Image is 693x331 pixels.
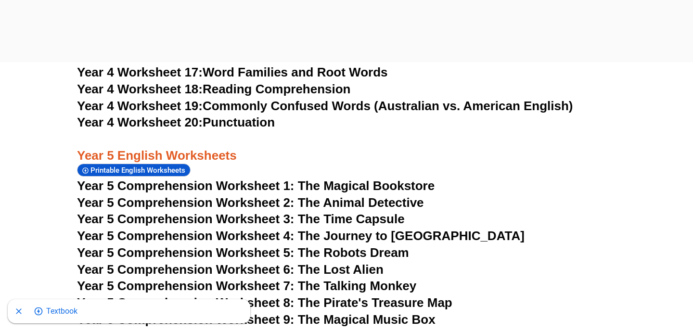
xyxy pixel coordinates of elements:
[77,82,350,96] a: Year 4 Worksheet 18:Reading Comprehension
[77,164,191,177] div: Printable English Worksheets
[77,65,203,79] span: Year 4 Worksheet 17:
[77,229,525,243] a: Year 5 Comprehension Worksheet 4: The Journey to [GEOGRAPHIC_DATA]
[77,178,435,193] a: Year 5 Comprehension Worksheet 1: The Magical Bookstore
[77,115,275,129] a: Year 4 Worksheet 20:Punctuation
[90,166,188,175] span: Printable English Worksheets
[77,65,387,79] a: Year 4 Worksheet 17:Word Families and Root Words
[77,262,384,277] a: Year 5 Comprehension Worksheet 6: The Lost Alien
[77,295,452,310] a: Year 5 Comprehension Worksheet 8: The Pirate's Treasure Map
[77,312,436,327] a: Year 5 Comprehension Worksheet 9: The Magical Music Box
[77,245,409,260] a: Year 5 Comprehension Worksheet 5: The Robots Dream
[46,301,77,320] span: Go to shopping options for Textbook
[14,306,24,316] svg: Close shopping anchor
[77,115,203,129] span: Year 4 Worksheet 20:
[77,99,203,113] span: Year 4 Worksheet 19:
[77,212,405,226] a: Year 5 Comprehension Worksheet 3: The Time Capsule
[77,99,573,113] a: Year 4 Worksheet 19:Commonly Confused Words (Australian vs. American English)
[77,82,203,96] span: Year 4 Worksheet 18:
[77,131,616,164] h3: Year 5 English Worksheets
[528,222,693,331] iframe: Chat Widget
[77,279,416,293] a: Year 5 Comprehension Worksheet 7: The Talking Monkey
[77,195,424,210] a: Year 5 Comprehension Worksheet 2: The Animal Detective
